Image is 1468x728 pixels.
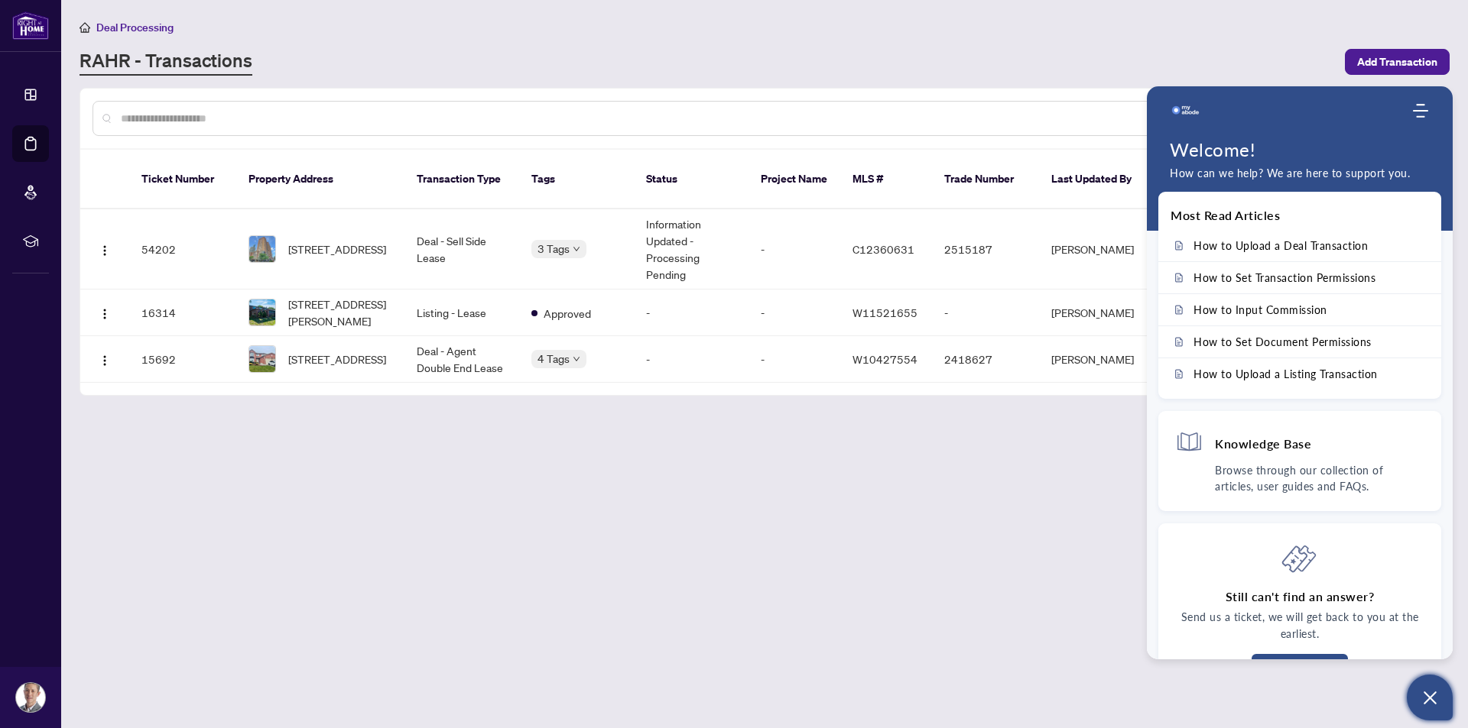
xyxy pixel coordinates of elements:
td: 54202 [129,209,236,290]
td: Deal - Agent Double End Lease [404,336,519,383]
td: 15692 [129,336,236,383]
td: Information Updated - Processing Pending [634,209,749,290]
button: Logo [93,347,117,371]
span: W10427554 [853,352,917,366]
td: Listing - Lease [404,290,519,336]
h4: Knowledge Base [1215,435,1311,451]
td: - [634,336,749,383]
td: - [749,209,840,290]
td: 2418627 [932,336,1039,383]
span: Add Transaction [1357,50,1437,74]
span: 4 Tags [538,350,570,367]
td: - [634,290,749,336]
button: Logo [93,300,117,325]
h1: Welcome! [1170,138,1430,160]
span: [STREET_ADDRESS][PERSON_NAME] [288,296,392,329]
img: thumbnail-img [249,299,275,325]
img: Profile Icon [16,683,45,712]
span: How to Upload a Listing Transaction [1194,367,1378,380]
span: C12360631 [853,242,914,256]
button: Logo [93,237,117,261]
div: Knowledge BaseBrowse through our collection of articles, user guides and FAQs. [1158,411,1441,511]
span: [STREET_ADDRESS] [288,351,386,367]
p: How can we help? We are here to support you. [1170,165,1430,182]
span: down [573,245,580,253]
img: logo [1170,95,1200,126]
button: Add Transaction [1345,49,1450,75]
span: Deal Processing [96,21,174,34]
th: Project Name [749,150,840,209]
td: - [749,336,840,383]
div: Modules Menu [1411,103,1430,118]
td: - [749,290,840,336]
th: Ticket Number [129,150,236,209]
a: How to Upload a Listing Transaction [1158,358,1441,390]
img: logo [12,11,49,40]
td: Deal - Sell Side Lease [404,209,519,290]
th: MLS # [840,150,932,209]
a: How to Set Transaction Permissions [1158,262,1441,293]
p: Browse through our collection of articles, user guides and FAQs. [1215,462,1424,494]
th: Property Address [236,150,404,209]
img: thumbnail-img [249,236,275,262]
span: How to Upload a Deal Transaction [1194,239,1368,252]
img: Logo [99,354,111,367]
span: How to Set Document Permissions [1194,335,1372,348]
button: Submit a Ticket [1252,654,1348,682]
td: [PERSON_NAME] [1039,290,1154,336]
p: Send us a ticket, we will get back to you at the earliest. [1175,609,1424,642]
a: How to Input Commission [1158,294,1441,325]
span: home [80,22,90,33]
td: 2515187 [932,209,1039,290]
span: 3 Tags [538,240,570,257]
img: Logo [99,308,111,320]
th: Tags [519,150,634,209]
button: Open asap [1407,675,1453,720]
a: RAHR - Transactions [80,48,252,76]
th: Last Updated By [1039,150,1154,209]
th: Transaction Type [404,150,519,209]
td: [PERSON_NAME] [1039,209,1154,290]
a: How to Upload a Deal Transaction [1158,230,1441,261]
td: - [932,290,1039,336]
a: How to Set Document Permissions [1158,326,1441,358]
span: down [573,355,580,363]
span: How to Input Commission [1194,303,1327,316]
span: W11521655 [853,306,917,319]
span: Approved [544,305,591,322]
span: How to Set Transaction Permissions [1194,271,1375,284]
span: Company logo [1170,95,1200,126]
img: thumbnail-img [249,346,275,372]
th: Trade Number [932,150,1039,209]
td: 16314 [129,290,236,336]
span: [STREET_ADDRESS] [288,241,386,257]
th: Status [634,150,749,209]
td: [PERSON_NAME] [1039,336,1154,383]
img: Logo [99,244,111,257]
h4: Still can't find an answer? [1226,588,1375,605]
